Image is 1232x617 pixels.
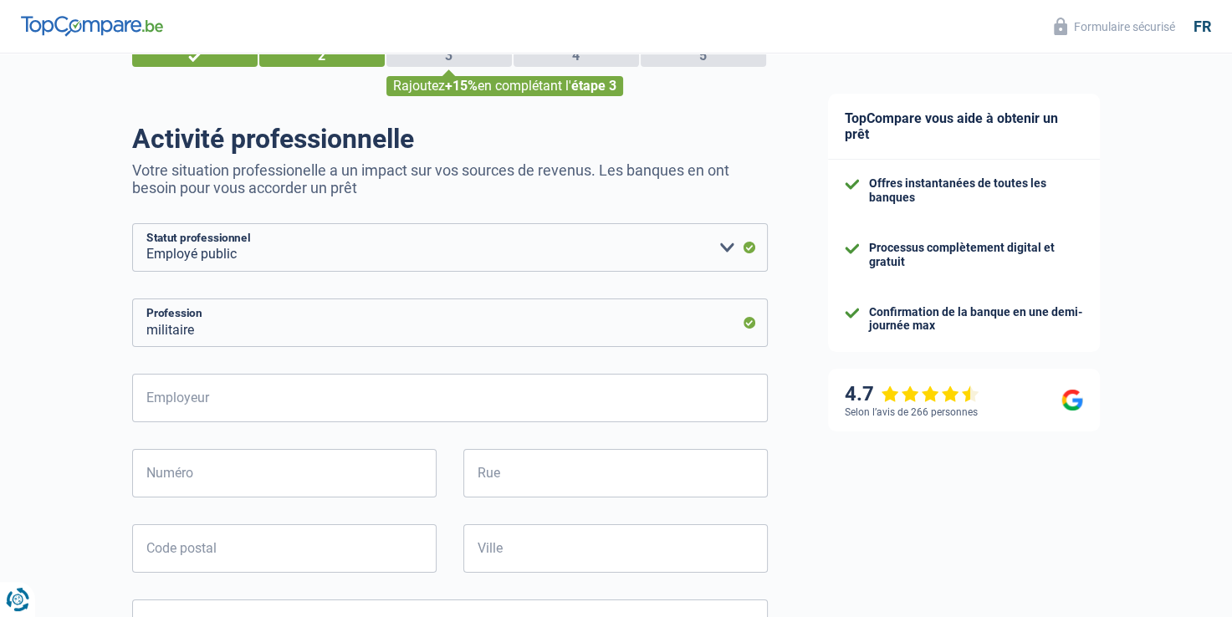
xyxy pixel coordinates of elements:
img: Advertisement [4,559,5,560]
div: Rajoutez en complétant l' [386,76,623,96]
div: Selon l’avis de 266 personnes [845,406,978,418]
div: Processus complètement digital et gratuit [869,241,1083,269]
div: Offres instantanées de toutes les banques [869,176,1083,205]
button: Formulaire sécurisé [1044,13,1185,40]
div: TopCompare vous aide à obtenir un prêt [828,94,1100,160]
div: 5 [641,45,766,67]
div: fr [1194,18,1211,36]
div: 4 [514,45,639,67]
p: Votre situation professionelle a un impact sur vos sources de revenus. Les banques en ont besoin ... [132,161,768,196]
h1: Activité professionnelle [132,123,768,155]
div: 2 [259,45,385,67]
div: 3 [386,45,512,67]
span: étape 3 [571,78,616,94]
img: TopCompare Logo [21,16,163,36]
div: Confirmation de la banque en une demi-journée max [869,305,1083,334]
span: +15% [445,78,478,94]
div: 4.7 [845,382,979,406]
div: 1 [132,45,258,67]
